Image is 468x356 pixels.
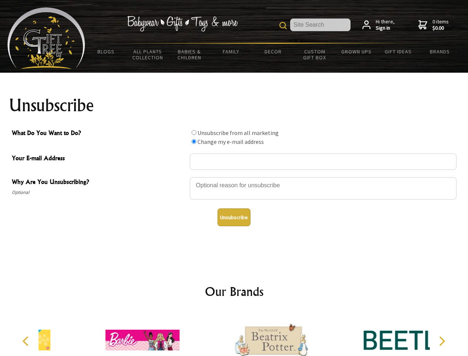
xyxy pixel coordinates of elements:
[85,44,127,59] a: BLOGS
[192,130,196,135] input: What Do You Want to Do?
[419,44,461,59] a: Brands
[127,44,169,65] a: All Plants Collection
[434,333,450,349] button: Next
[432,25,449,32] strong: $0.00
[376,25,395,32] strong: Sign in
[210,44,252,59] a: Family
[15,283,454,300] h2: Our Brands
[377,44,419,59] a: Gift Ideas
[12,177,186,188] span: Why Are You Unsubscribing?
[12,128,186,139] span: What Do You Want to Do?
[252,44,294,59] a: Decor
[19,333,35,349] button: Previous
[279,22,287,29] img: product search
[190,177,457,200] textarea: Why Are You Unsubscribing?
[362,19,395,32] a: Hi there,Sign in
[192,139,196,144] input: What Do You Want to Do?
[198,129,279,136] label: Unsubscribe from all marketing
[418,19,449,32] a: 0 items$0.00
[169,44,210,65] a: Babies & Children
[127,16,238,32] img: Babywear - Gifts - Toys & more
[432,18,449,32] span: 0 items
[12,154,186,164] span: Your E-mail Address
[335,44,377,59] a: Grown Ups
[12,188,186,197] span: Optional
[294,44,336,65] a: Custom Gift Box
[376,19,395,32] span: Hi there,
[7,7,85,69] img: Babyware - Gifts - Toys and more...
[9,96,459,114] h1: Unsubscribe
[218,208,250,226] button: Unsubscribe
[290,19,351,31] input: Site Search
[190,154,457,170] input: Your E-mail Address
[198,138,264,145] label: Change my e-mail address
